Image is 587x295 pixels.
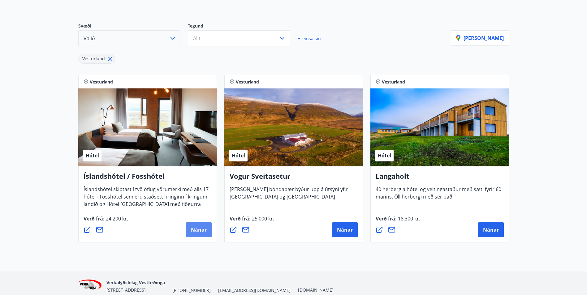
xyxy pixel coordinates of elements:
[378,152,391,159] span: Hótel
[106,287,146,293] span: [STREET_ADDRESS]
[337,226,353,233] span: Nánar
[451,30,509,46] button: [PERSON_NAME]
[232,152,245,159] span: Hótel
[456,35,504,41] p: [PERSON_NAME]
[84,171,212,186] h4: Íslandshótel / Fosshótel
[188,30,290,46] button: Allt
[298,287,334,293] a: [DOMAIN_NAME]
[78,280,102,293] img: jihgzMk4dcgjRAW2aMgpbAqQEG7LZi0j9dOLAUvz.png
[483,226,499,233] span: Nánar
[478,222,504,237] button: Nánar
[78,23,188,30] p: Svæði
[382,79,405,85] span: Vesturland
[186,222,212,237] button: Nánar
[376,171,504,186] h4: Langaholt
[230,171,358,186] h4: Vogur Sveitasetur
[84,215,128,227] span: Verð frá :
[78,30,180,46] button: Valið
[188,23,297,30] p: Tegund
[251,215,274,222] span: 25.000 kr.
[84,35,95,42] span: Valið
[376,215,420,227] span: Verð frá :
[230,215,274,227] span: Verð frá :
[376,186,501,205] span: 40 herbergja hótel og veitingastaður með sæti fyrir 60 manns. Öll herbergi með sér baði
[86,152,99,159] span: Hótel
[105,215,128,222] span: 24.200 kr.
[106,280,165,285] span: Verkalýðsfélag Vestfirðinga
[172,287,211,293] span: [PHONE_NUMBER]
[236,79,259,85] span: Vesturland
[397,215,420,222] span: 18.300 kr.
[230,186,348,205] span: [PERSON_NAME] bóndabær býður upp á útsýni yfir [GEOGRAPHIC_DATA] og [GEOGRAPHIC_DATA]
[332,222,358,237] button: Nánar
[218,287,291,293] span: [EMAIL_ADDRESS][DOMAIN_NAME]
[193,35,201,42] span: Allt
[297,36,321,41] span: Hreinsa síu
[90,79,113,85] span: Vesturland
[82,56,105,62] span: Vesturland
[84,186,209,220] span: Íslandshótel skiptast í tvö öflug vörumerki með alls 17 hótel - Fosshótel sem eru staðsett hringi...
[78,54,115,64] div: Vesturland
[191,226,207,233] span: Nánar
